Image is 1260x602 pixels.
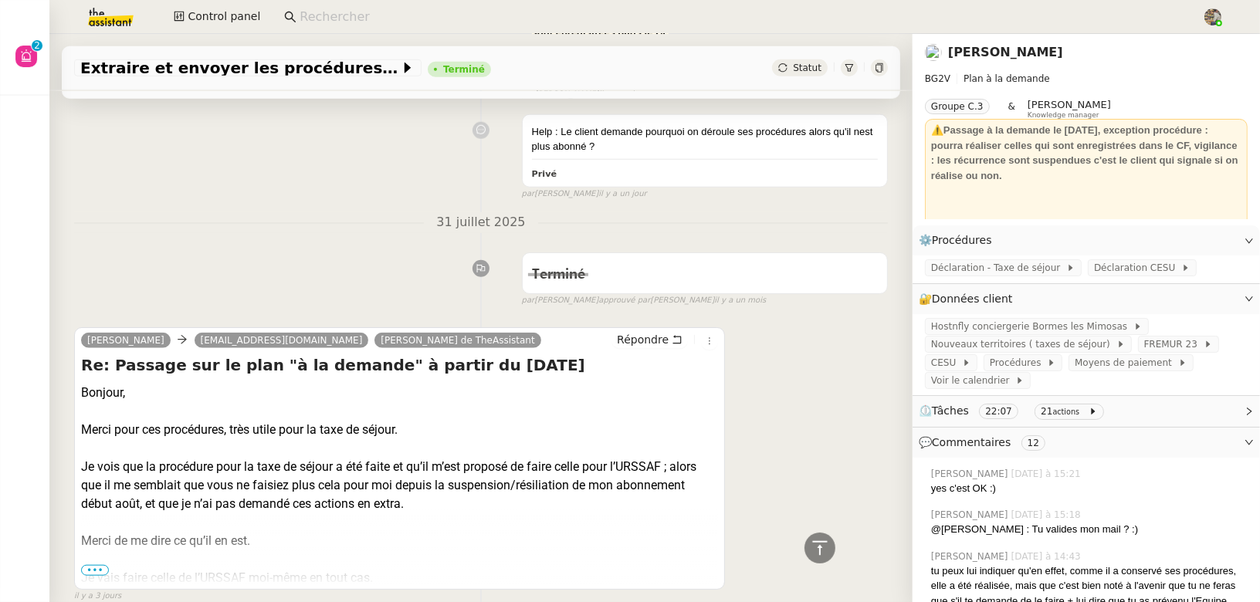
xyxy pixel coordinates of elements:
h4: Re: Passage sur le plan "à la demande" à partir du [DATE] [81,354,718,376]
span: par [522,88,535,101]
span: il y a un jour [598,188,646,201]
span: [PERSON_NAME] [931,467,1011,481]
span: Terminé [532,268,585,282]
span: [EMAIL_ADDRESS][DOMAIN_NAME] [201,335,363,346]
div: Merci pour ces procédures, très utile pour la taxe de séjour. [81,421,718,439]
span: [PERSON_NAME] [931,550,1011,563]
span: Control panel [188,8,260,25]
nz-tag: 12 [1021,435,1045,451]
div: ___________ [931,213,1241,228]
span: Données client [932,293,1013,305]
span: Plan à la demande [964,73,1050,84]
div: 💬Commentaires 12 [913,428,1260,458]
span: Procédures [990,355,1047,370]
button: Répondre [611,331,688,348]
span: par [522,294,535,307]
span: [PERSON_NAME] [931,508,1011,522]
div: @[PERSON_NAME] : Tu valides mon mail ? :) [931,522,1248,537]
span: Voir le calendrier [931,373,1015,388]
button: Control panel [164,6,269,28]
span: ⏲️ [919,404,1110,417]
span: 21 [1041,406,1052,417]
div: Bonjour, [81,384,718,402]
span: il y a un mois [714,294,766,307]
small: [PERSON_NAME] [PERSON_NAME] [522,294,767,307]
span: approuvé par [598,294,650,307]
div: Je vois que la procédure pour la taxe de séjour a été faite et qu’il m’est proposé de faire celle... [81,458,718,513]
span: Déclaration - Taxe de séjour [931,260,1066,276]
span: Procédures [932,234,992,246]
span: Hostnfly conciergerie Bormes les Mimosas [931,319,1133,334]
small: [PERSON_NAME] [522,88,647,101]
img: 388bd129-7e3b-4cb1-84b4-92a3d763e9b7 [1204,8,1221,25]
small: [PERSON_NAME] [522,188,647,201]
span: Knowledge manager [1028,111,1099,120]
span: Commentaires [932,436,1011,448]
span: FREMUR 23 [1144,337,1204,352]
img: users%2F5wb7CaiUE6dOiPeaRcV8Mw5TCrI3%2Favatar%2F81010312-bfeb-45f9-b06f-91faae72560a [925,44,942,61]
small: actions [1053,408,1080,416]
div: yes c'est OK :) [931,481,1248,496]
div: Terminé [443,65,485,74]
span: [DATE] à 15:21 [1011,467,1084,481]
span: CESU [931,355,962,370]
span: ⚙️ [919,232,999,249]
span: 🔐 [919,290,1019,308]
div: Help : Le client demande pourquoi on déroule ses procédures alors qu'il nest plus abonné ? [532,124,878,154]
span: [PERSON_NAME] [1028,99,1111,110]
span: [DATE] à 14:43 [1011,550,1084,563]
b: Privé [532,169,557,179]
span: 31 juillet 2025 [424,212,537,233]
span: par [522,188,535,201]
div: Merci de me dire ce qu’il en est. [81,532,718,550]
span: Statut [793,63,821,73]
nz-tag: 22:07 [979,404,1018,419]
div: 🔐Données client [913,284,1260,314]
div: Je vais faire celle de l’URSSAF moi-même en tout cas. [81,569,718,587]
span: Répondre [617,332,669,347]
a: [PERSON_NAME] [81,333,171,347]
a: [PERSON_NAME] de TheAssistant [374,333,540,347]
input: Rechercher [300,7,1187,28]
span: Moyens de paiement [1075,355,1177,370]
span: Nouveaux territoires ( taxes de séjour) [931,337,1116,352]
span: 💬 [919,436,1052,448]
app-user-label: Knowledge manager [1028,99,1111,119]
span: & [1008,99,1015,119]
span: ••• [81,565,109,576]
nz-badge-sup: 2 [32,40,42,51]
div: ⚙️Procédures [913,225,1260,255]
span: BG2V [925,73,950,84]
span: il y a un jour [598,88,646,101]
span: Déclaration CESU [1094,260,1181,276]
a: [PERSON_NAME] [948,45,1063,59]
span: Tâches [932,404,969,417]
strong: ⚠️Passage à la demande le [DATE], exception procédure : pourra réaliser celles qui sont enregistr... [931,124,1238,181]
p: 2 [34,40,40,54]
nz-tag: Groupe C.3 [925,99,990,114]
span: Extraire et envoyer les procédures actives [80,60,400,76]
div: ⏲️Tâches 22:07 21actions [913,396,1260,426]
span: [DATE] à 15:18 [1011,508,1084,522]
